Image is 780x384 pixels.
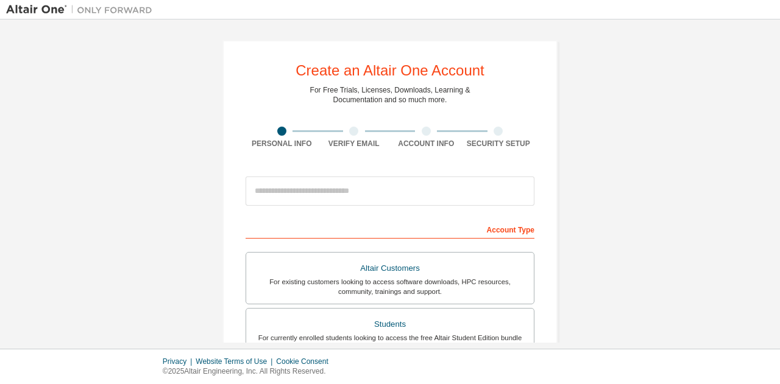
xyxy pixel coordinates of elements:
[318,139,391,148] div: Verify Email
[196,357,276,366] div: Website Terms of Use
[163,366,336,377] p: © 2025 Altair Engineering, Inc. All Rights Reserved.
[246,219,534,239] div: Account Type
[246,139,318,148] div: Personal Info
[253,277,526,296] div: For existing customers looking to access software downloads, HPC resources, community, trainings ...
[390,139,463,148] div: Account Info
[163,357,196,366] div: Privacy
[310,85,470,105] div: For Free Trials, Licenses, Downloads, Learning & Documentation and so much more.
[253,316,526,333] div: Students
[276,357,335,366] div: Cookie Consent
[253,333,526,352] div: For currently enrolled students looking to access the free Altair Student Edition bundle and all ...
[463,139,535,148] div: Security Setup
[6,4,158,16] img: Altair One
[296,63,484,78] div: Create an Altair One Account
[253,260,526,277] div: Altair Customers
